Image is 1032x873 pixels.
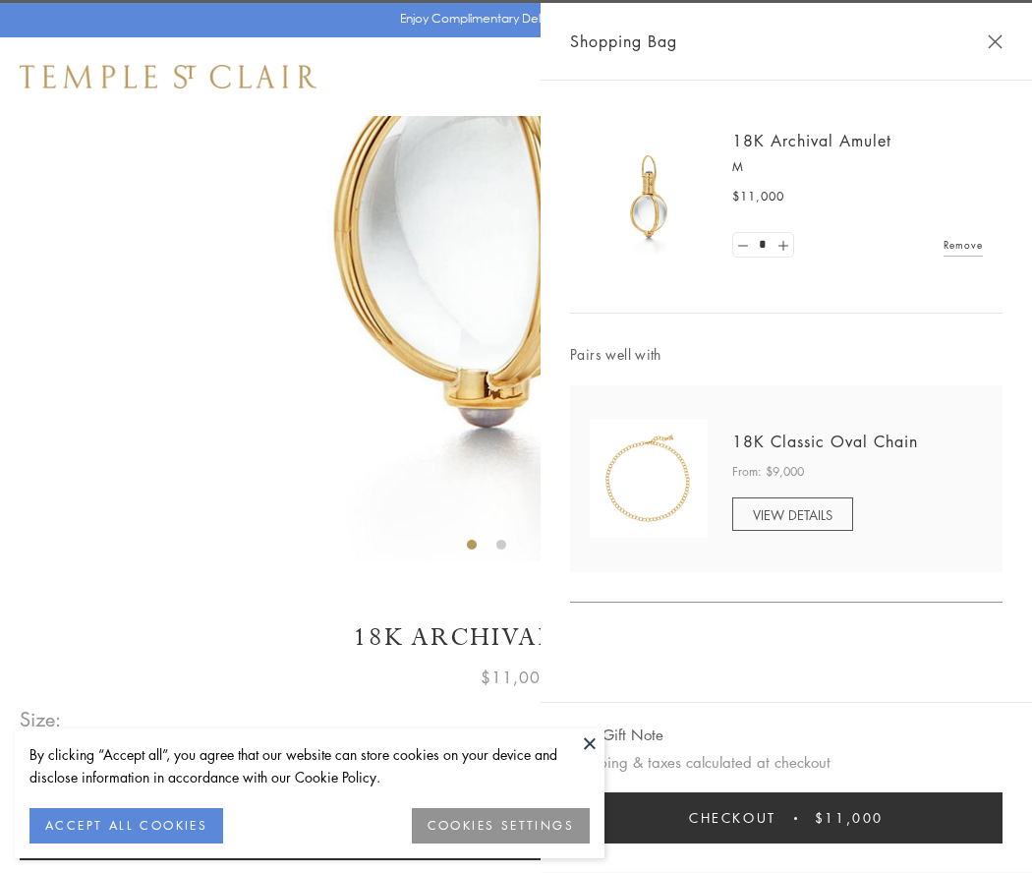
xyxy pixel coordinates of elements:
[944,234,983,256] a: Remove
[732,157,983,177] p: M
[20,703,63,735] span: Size:
[590,420,708,538] img: N88865-OV18
[570,343,1003,366] span: Pairs well with
[20,620,1012,655] h1: 18K Archival Amulet
[481,665,551,690] span: $11,000
[753,505,832,524] span: VIEW DETAILS
[732,431,918,452] a: 18K Classic Oval Chain
[400,9,623,29] p: Enjoy Complimentary Delivery & Returns
[988,34,1003,49] button: Close Shopping Bag
[570,29,677,54] span: Shopping Bag
[20,65,316,88] img: Temple St. Clair
[773,233,792,258] a: Set quantity to 2
[570,750,1003,775] p: Shipping & taxes calculated at checkout
[590,138,708,256] img: 18K Archival Amulet
[570,792,1003,844] button: Checkout $11,000
[570,723,663,747] button: Add Gift Note
[732,130,891,151] a: 18K Archival Amulet
[732,187,784,206] span: $11,000
[29,743,590,788] div: By clicking “Accept all”, you agree that our website can store cookies on your device and disclos...
[412,808,590,844] button: COOKIES SETTINGS
[732,462,804,482] span: From: $9,000
[689,807,776,829] span: Checkout
[29,808,223,844] button: ACCEPT ALL COOKIES
[733,233,753,258] a: Set quantity to 0
[815,807,884,829] span: $11,000
[732,497,853,531] a: VIEW DETAILS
